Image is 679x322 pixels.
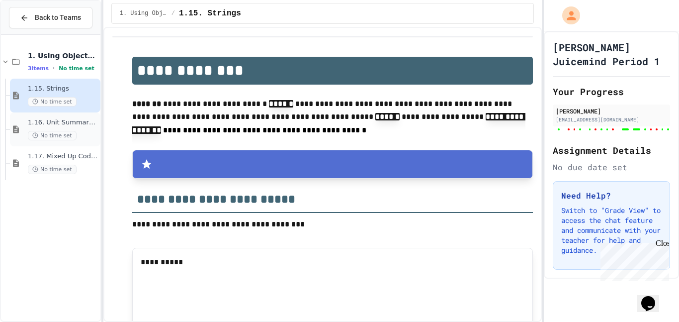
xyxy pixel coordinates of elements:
[59,65,94,72] span: No time set
[637,282,669,312] iframe: chat widget
[596,239,669,281] iframe: chat widget
[4,4,69,63] div: Chat with us now!Close
[28,97,77,107] span: No time set
[35,12,81,23] span: Back to Teams
[28,65,49,72] span: 3 items
[553,85,670,99] h2: Your Progress
[561,190,662,202] h3: Need Help?
[53,64,55,72] span: •
[552,4,583,27] div: My Account
[28,152,98,161] span: 1.17. Mixed Up Code Practice 1.1-1.6
[171,9,175,17] span: /
[553,40,670,68] h1: [PERSON_NAME] Juicemind Period 1
[28,51,98,60] span: 1. Using Objects and Methods
[120,9,168,17] span: 1. Using Objects and Methods
[556,116,667,123] div: [EMAIL_ADDRESS][DOMAIN_NAME]
[561,206,662,255] p: Switch to "Grade View" to access the chat feature and communicate with your teacher for help and ...
[9,7,92,28] button: Back to Teams
[556,107,667,115] div: [PERSON_NAME]
[553,161,670,173] div: No due date set
[28,118,98,127] span: 1.16. Unit Summary 1a (1.1-1.6)
[28,131,77,140] span: No time set
[553,143,670,157] h2: Assignment Details
[179,7,241,19] span: 1.15. Strings
[28,165,77,174] span: No time set
[28,85,98,93] span: 1.15. Strings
